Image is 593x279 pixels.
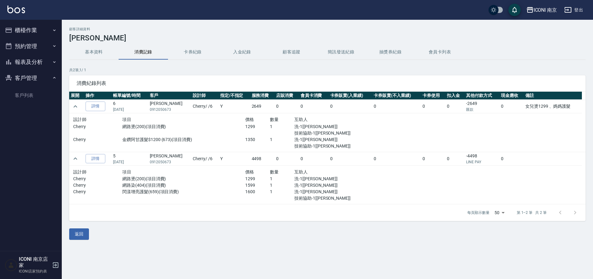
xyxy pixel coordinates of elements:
[299,92,329,100] th: 會員卡消費
[270,176,295,182] p: 1
[122,123,245,130] p: 網路燙(200)(項目消費)
[329,100,372,113] td: 0
[499,92,524,100] th: 現金應收
[524,100,582,113] td: 女兒燙1299 、媽媽護髮
[148,152,191,165] td: [PERSON_NAME]
[245,169,254,174] span: 價格
[217,45,267,60] button: 入金紀錄
[148,92,191,100] th: 客戶
[245,189,270,195] p: 1600
[294,123,368,130] p: 洗-1[[PERSON_NAME]]
[191,152,218,165] td: Cherry / /6
[499,152,524,165] td: 0
[329,92,372,100] th: 卡券販賣(入業績)
[465,92,499,100] th: 其他付款方式
[2,70,59,86] button: 客戶管理
[73,123,122,130] p: Cherry
[69,228,89,240] button: 返回
[294,195,368,202] p: 技術協助-1[[PERSON_NAME]]
[19,256,50,269] h5: ICONI 南京店家
[294,117,308,122] span: 互助人
[73,176,122,182] p: Cherry
[191,92,218,100] th: 設計師
[270,136,295,143] p: 1
[73,182,122,189] p: Cherry
[148,100,191,113] td: [PERSON_NAME]
[150,159,190,165] p: 0912050673
[111,152,148,165] td: 5
[111,100,148,113] td: 6
[421,92,445,100] th: 卡券使用
[191,100,218,113] td: Cherry / /6
[534,6,557,14] div: ICONI 南京
[270,182,295,189] p: 1
[294,189,368,195] p: 洗-1[[PERSON_NAME]]
[122,136,245,143] p: 金鑽阿甘護髮$1200 (673)(項目消費)
[122,117,131,122] span: 項目
[270,117,279,122] span: 數量
[466,159,498,165] p: LINE PAY
[465,152,499,165] td: -4498
[562,4,586,16] button: 登出
[245,123,270,130] p: 1299
[113,159,147,165] p: [DATE]
[73,136,122,143] p: Cherry
[421,100,445,113] td: 0
[119,45,168,60] button: 消費記錄
[492,204,507,221] div: 50
[299,152,329,165] td: 0
[77,80,578,86] span: 消費紀錄列表
[294,136,368,143] p: 洗-1[[PERSON_NAME]]
[2,38,59,54] button: 預約管理
[245,136,270,143] p: 1350
[465,100,499,113] td: -2649
[250,152,275,165] td: 4498
[113,107,147,112] p: [DATE]
[329,152,372,165] td: 0
[5,259,17,271] img: Person
[84,92,111,100] th: 操作
[250,92,275,100] th: 服務消費
[372,152,421,165] td: 0
[466,107,498,112] p: 匯款
[7,6,25,13] img: Logo
[316,45,366,60] button: 簡訊發送紀錄
[421,152,445,165] td: 0
[294,176,368,182] p: 洗-1[[PERSON_NAME]]
[122,182,245,189] p: 網路染(404)(項目消費)
[111,92,148,100] th: 帳單編號/時間
[270,123,295,130] p: 1
[69,45,119,60] button: 基本資料
[86,154,105,164] a: 詳情
[219,152,250,165] td: Y
[2,54,59,70] button: 報表及分析
[71,154,80,163] button: expand row
[73,117,86,122] span: 設計師
[517,210,547,215] p: 第 1–2 筆 共 2 筆
[275,92,299,100] th: 店販消費
[267,45,316,60] button: 顧客追蹤
[250,100,275,113] td: 2649
[245,176,270,182] p: 1299
[294,169,308,174] span: 互助人
[499,100,524,113] td: 0
[69,67,586,73] p: 共 2 筆, 1 / 1
[168,45,217,60] button: 卡券紀錄
[445,100,465,113] td: 0
[275,152,299,165] td: 0
[294,182,368,189] p: 洗-1[[PERSON_NAME]]
[294,130,368,136] p: 技術協助-1[[PERSON_NAME]]
[122,176,245,182] p: 網路燙(200)(項目消費)
[270,169,279,174] span: 數量
[150,107,190,112] p: 0912050673
[467,210,490,215] p: 每頁顯示數量
[508,4,521,16] button: save
[270,189,295,195] p: 1
[445,152,465,165] td: 0
[245,117,254,122] span: 價格
[71,102,80,111] button: expand row
[219,100,250,113] td: Y
[294,143,368,149] p: 技術協助-1[[PERSON_NAME]]
[415,45,465,60] button: 會員卡列表
[2,22,59,38] button: 櫃檯作業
